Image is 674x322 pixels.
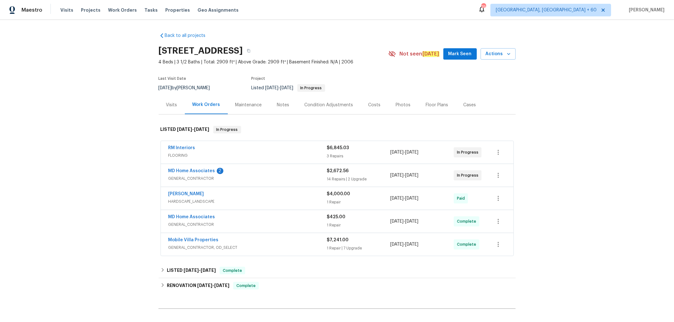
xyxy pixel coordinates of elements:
div: Visits [166,102,177,108]
h6: LISTED [161,126,209,133]
span: $2,672.56 [327,169,349,173]
span: [DATE] [405,219,418,224]
span: - [177,127,209,132]
div: Floor Plans [426,102,448,108]
em: [DATE] [422,51,440,57]
span: [DATE] [159,86,172,90]
span: [GEOGRAPHIC_DATA], [GEOGRAPHIC_DATA] + 60 [496,7,597,13]
div: Notes [277,102,289,108]
span: Complete [220,267,245,274]
span: Actions [486,50,511,58]
span: - [197,283,229,288]
a: RM Interiors [168,146,195,150]
span: Complete [234,283,258,289]
span: [DATE] [390,173,404,178]
div: Cases [464,102,476,108]
span: GENERAL_CONTRACTOR [168,221,327,228]
span: [DATE] [390,242,404,247]
span: Not seen [400,51,440,57]
div: LISTED [DATE]-[DATE]In Progress [159,120,516,140]
span: - [390,172,418,179]
span: Last Visit Date [159,77,186,80]
span: Work Orders [108,7,137,13]
a: [PERSON_NAME] [168,192,204,196]
span: [DATE] [265,86,279,90]
span: - [184,268,216,272]
span: [DATE] [194,127,209,132]
span: Properties [165,7,190,13]
span: - [265,86,294,90]
div: 1 Repair | 7 Upgrade [327,245,391,251]
a: Mobile Villa Properties [168,238,219,242]
span: 4 Beds | 3 1/2 Baths | Total: 2909 ft² | Above Grade: 2909 ft² | Basement Finished: N/A | 2006 [159,59,388,65]
div: Work Orders [192,102,220,108]
span: - [390,149,418,155]
button: Actions [481,48,516,60]
h6: LISTED [167,267,216,274]
span: HARDSCAPE_LANDSCAPE [168,198,327,205]
span: [DATE] [184,268,199,272]
span: Maestro [21,7,42,13]
div: 14 Repairs | 2 Upgrade [327,176,391,182]
span: Listed [252,86,325,90]
span: $6,845.03 [327,146,349,150]
h6: RENOVATION [167,282,229,290]
span: [DATE] [390,219,404,224]
span: [DATE] [177,127,192,132]
button: Mark Seen [443,48,477,60]
span: $4,000.00 [327,192,350,196]
span: GENERAL_CONTRACTOR [168,175,327,182]
span: $7,241.00 [327,238,349,242]
span: [DATE] [197,283,212,288]
span: $425.00 [327,215,346,219]
div: 791 [481,4,486,10]
span: Complete [457,218,479,225]
span: [DATE] [405,196,418,201]
div: 2 [217,168,223,174]
span: Mark Seen [448,50,472,58]
div: LISTED [DATE]-[DATE]Complete [159,263,516,278]
span: Project [252,77,265,80]
span: In Progress [214,126,240,133]
h2: [STREET_ADDRESS] [159,48,243,54]
span: In Progress [457,149,481,155]
a: MD Home Associates [168,169,215,173]
span: [DATE] [405,173,418,178]
span: [DATE] [390,196,404,201]
div: Photos [396,102,411,108]
span: - [390,195,418,202]
span: Projects [81,7,100,13]
span: Tasks [144,8,158,12]
span: Geo Assignments [197,7,239,13]
span: In Progress [457,172,481,179]
span: GENERAL_CONTRACTOR, OD_SELECT [168,244,327,251]
div: Maintenance [235,102,262,108]
span: [DATE] [280,86,294,90]
button: Copy Address [243,45,254,56]
span: Complete [457,241,479,248]
a: MD Home Associates [168,215,215,219]
span: [DATE] [405,242,418,247]
div: 1 Repair [327,199,391,205]
span: [DATE] [390,150,404,155]
div: Condition Adjustments [305,102,353,108]
span: [PERSON_NAME] [626,7,665,13]
span: - [390,218,418,225]
div: 1 Repair [327,222,391,228]
span: [DATE] [405,150,418,155]
span: In Progress [298,86,325,90]
span: [DATE] [214,283,229,288]
div: by [PERSON_NAME] [159,84,218,92]
span: FLOORING [168,152,327,159]
span: Paid [457,195,467,202]
span: [DATE] [201,268,216,272]
div: RENOVATION [DATE]-[DATE]Complete [159,278,516,293]
a: Back to all projects [159,32,219,39]
div: 3 Repairs [327,153,391,159]
div: Costs [368,102,381,108]
span: - [390,241,418,248]
span: Visits [60,7,73,13]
